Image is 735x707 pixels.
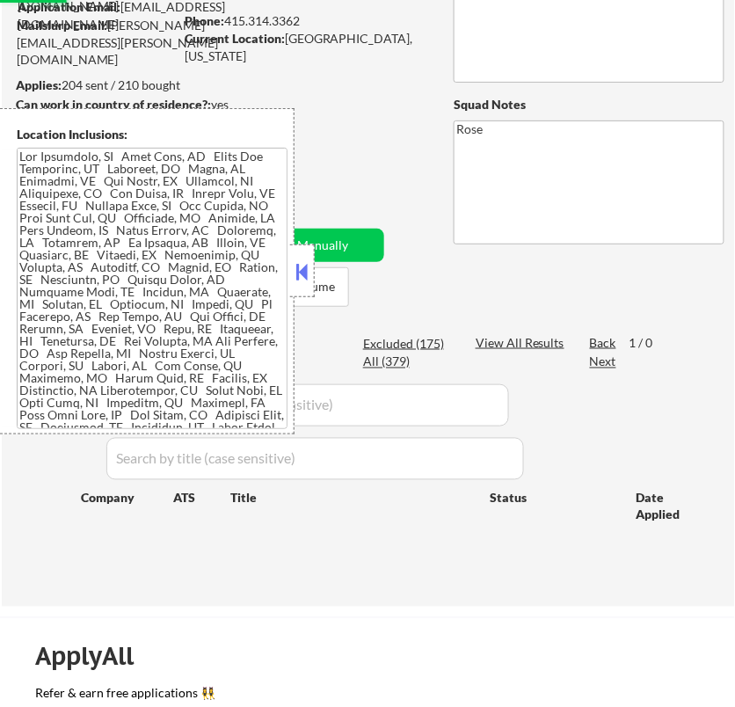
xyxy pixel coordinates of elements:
div: Company [81,490,173,507]
div: [GEOGRAPHIC_DATA], [US_STATE] [185,30,433,64]
div: Date Applied [637,490,698,524]
div: ApplyAll [35,642,154,672]
strong: Phone: [185,13,224,28]
div: 204 sent / 210 bought [16,77,309,94]
div: Next [590,353,618,371]
div: [PERSON_NAME][EMAIL_ADDRESS][PERSON_NAME][DOMAIN_NAME] [17,17,280,69]
div: Back [590,334,618,352]
strong: Mailslurp Email: [17,18,108,33]
div: View All Results [476,334,570,352]
div: 415.314.3362 [185,12,433,30]
strong: Applies: [16,77,62,92]
input: Search by title (case sensitive) [106,438,524,480]
strong: Current Location: [185,31,285,46]
div: All (379) [363,353,451,371]
a: Refer & earn free applications 👯‍♀️ [35,688,691,706]
div: yes [16,96,303,113]
div: 1 / 0 [629,334,670,352]
strong: Can work in country of residence?: [16,97,211,112]
div: Excluded (175) [363,335,451,353]
div: ATS [173,490,231,507]
div: Status [490,482,611,514]
div: Title [230,490,473,507]
div: Squad Notes [454,96,724,113]
div: Location Inclusions: [17,126,287,143]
